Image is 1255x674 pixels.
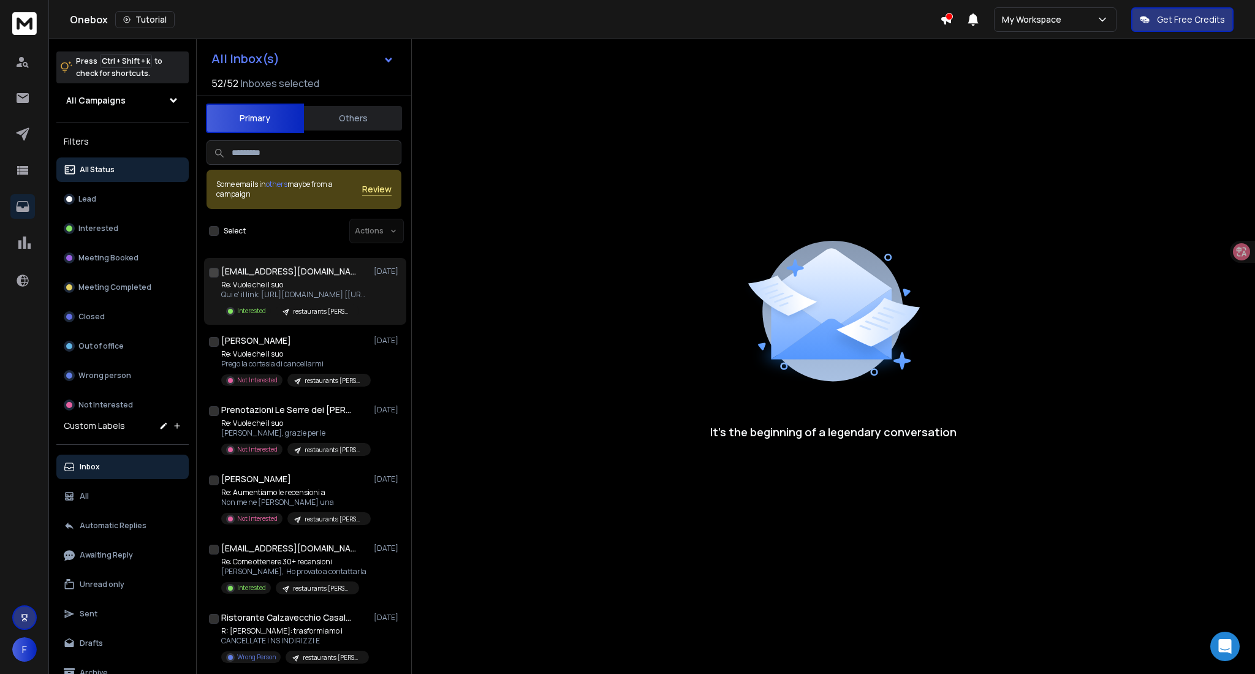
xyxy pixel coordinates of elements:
[237,306,266,316] p: Interested
[221,418,368,428] p: Re: Vuole che il suo
[374,543,401,553] p: [DATE]
[221,349,368,359] p: Re: Vuole che il suo
[1002,13,1066,26] p: My Workspace
[56,133,189,150] h3: Filters
[237,376,278,385] p: Not Interested
[237,653,276,662] p: Wrong Person
[78,282,151,292] p: Meeting Completed
[241,76,319,91] h3: Inboxes selected
[76,55,162,80] p: Press to check for shortcuts.
[211,76,238,91] span: 52 / 52
[1131,7,1234,32] button: Get Free Credits
[374,405,401,415] p: [DATE]
[80,609,97,619] p: Sent
[374,336,401,346] p: [DATE]
[303,653,362,662] p: restaurants [PERSON_NAME][GEOGRAPHIC_DATA]
[362,183,392,195] button: Review
[221,473,291,485] h1: [PERSON_NAME]
[221,265,356,278] h1: [EMAIL_ADDRESS][DOMAIN_NAME]
[211,53,279,65] h1: All Inbox(s)
[237,445,278,454] p: Not Interested
[221,567,366,577] p: [PERSON_NAME], Ho provato a contattarla
[305,376,363,385] p: restaurants [PERSON_NAME][GEOGRAPHIC_DATA]
[78,224,118,233] p: Interested
[80,521,146,531] p: Automatic Replies
[100,54,152,68] span: Ctrl + Shift + k
[221,335,291,347] h1: [PERSON_NAME]
[221,290,368,300] p: Qui e' il link: [URL][DOMAIN_NAME] [[URL][DOMAIN_NAME]] On
[56,572,189,597] button: Unread only
[80,491,89,501] p: All
[78,194,96,204] p: Lead
[266,179,287,189] span: others
[56,543,189,567] button: Awaiting Reply
[56,484,189,509] button: All
[56,334,189,358] button: Out of office
[293,307,352,316] p: restaurants [PERSON_NAME][GEOGRAPHIC_DATA]
[78,341,124,351] p: Out of office
[56,275,189,300] button: Meeting Completed
[237,514,278,523] p: Not Interested
[78,400,133,410] p: Not Interested
[221,280,368,290] p: Re: Vuole che il suo
[66,94,126,107] h1: All Campaigns
[12,637,37,662] button: F
[56,455,189,479] button: Inbox
[202,47,404,71] button: All Inbox(s)
[304,105,402,132] button: Others
[56,187,189,211] button: Lead
[115,11,175,28] button: Tutorial
[1210,632,1240,661] div: Open Intercom Messenger
[221,626,368,636] p: R: [PERSON_NAME]: trasformiamo i
[78,312,105,322] p: Closed
[237,583,266,593] p: Interested
[221,542,356,555] h1: [EMAIL_ADDRESS][DOMAIN_NAME]
[305,445,363,455] p: restaurants [PERSON_NAME][GEOGRAPHIC_DATA]
[221,428,368,438] p: [PERSON_NAME], grazie per le
[80,550,133,560] p: Awaiting Reply
[56,513,189,538] button: Automatic Replies
[221,404,356,416] h1: Prenotazioni Le Serre dei [PERSON_NAME]
[224,226,246,236] label: Select
[216,180,362,199] div: Some emails in maybe from a campaign
[221,636,368,646] p: CANCELLATE I NS INDIRIZZI E
[710,423,957,441] p: It’s the beginning of a legendary conversation
[70,11,940,28] div: Onebox
[293,584,352,593] p: restaurants [PERSON_NAME][GEOGRAPHIC_DATA]
[56,88,189,113] button: All Campaigns
[221,557,366,567] p: Re: Come ottenere 30+ recensioni
[305,515,363,524] p: restaurants [PERSON_NAME][GEOGRAPHIC_DATA]
[80,580,124,589] p: Unread only
[206,104,304,133] button: Primary
[56,602,189,626] button: Sent
[80,165,115,175] p: All Status
[80,638,103,648] p: Drafts
[374,267,401,276] p: [DATE]
[374,474,401,484] p: [DATE]
[56,393,189,417] button: Not Interested
[221,359,368,369] p: Prego la cortesia di cancellarmi
[78,253,138,263] p: Meeting Booked
[374,613,401,623] p: [DATE]
[221,612,356,624] h1: Ristorante Calzavecchio Casalecchio di Reno (BO)
[56,363,189,388] button: Wrong person
[221,498,368,507] p: Non me ne [PERSON_NAME] una
[56,246,189,270] button: Meeting Booked
[56,305,189,329] button: Closed
[80,462,100,472] p: Inbox
[56,631,189,656] button: Drafts
[64,420,125,432] h3: Custom Labels
[1157,13,1225,26] p: Get Free Credits
[78,371,131,381] p: Wrong person
[56,157,189,182] button: All Status
[221,488,368,498] p: Re: Aumentiamo le recensioni a
[56,216,189,241] button: Interested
